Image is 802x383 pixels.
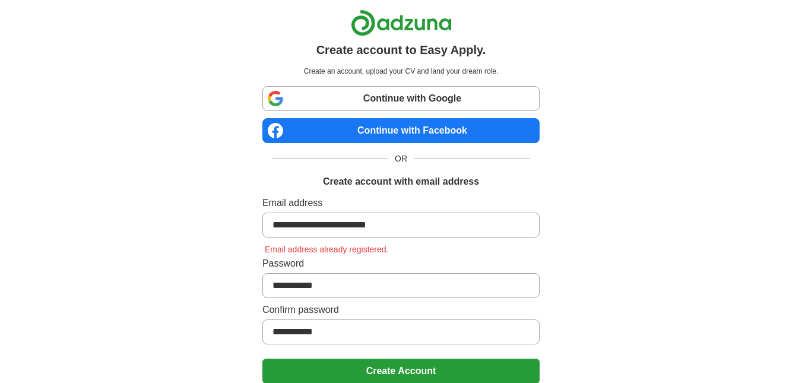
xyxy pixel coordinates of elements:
span: OR [388,153,414,165]
a: Continue with Google [262,86,540,111]
img: Adzuna logo [351,10,452,36]
h1: Create account with email address [323,175,479,189]
span: Email address already registered. [262,245,391,254]
label: Confirm password [262,303,540,317]
h1: Create account to Easy Apply. [316,41,486,59]
label: Email address [262,196,540,210]
a: Continue with Facebook [262,118,540,143]
p: Create an account, upload your CV and land your dream role. [265,66,537,77]
label: Password [262,257,540,271]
